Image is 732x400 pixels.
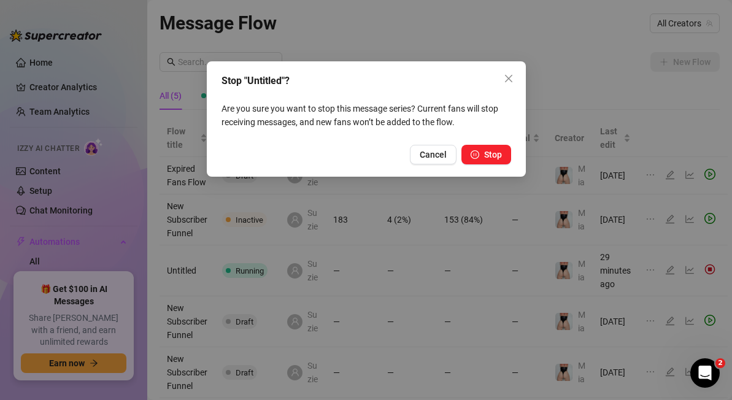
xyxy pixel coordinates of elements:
button: Cancel [410,145,457,164]
span: Cancel [420,150,447,160]
span: pause-circle [471,150,479,159]
p: Are you sure you want to stop this message series? Current fans will stop receiving messages, and... [222,102,511,129]
button: Close [499,69,518,88]
iframe: Intercom live chat [690,358,720,388]
span: Close [499,74,518,83]
div: Stop "Untitled"? [222,74,511,88]
button: Stop [461,145,511,164]
span: Stop [484,150,502,160]
span: 2 [715,358,725,368]
span: close [504,74,514,83]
